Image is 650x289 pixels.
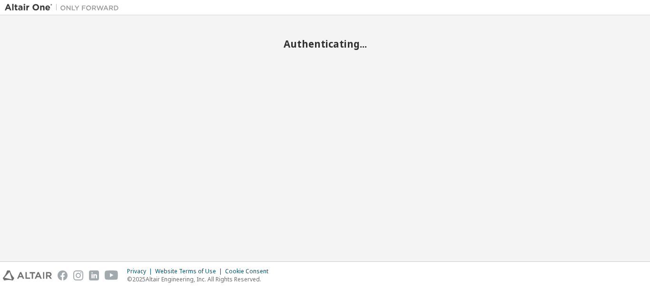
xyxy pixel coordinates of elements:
img: facebook.svg [58,270,68,280]
img: altair_logo.svg [3,270,52,280]
div: Website Terms of Use [155,268,225,275]
img: Altair One [5,3,124,12]
h2: Authenticating... [5,38,645,50]
div: Privacy [127,268,155,275]
div: Cookie Consent [225,268,274,275]
img: youtube.svg [105,270,118,280]
img: linkedin.svg [89,270,99,280]
p: © 2025 Altair Engineering, Inc. All Rights Reserved. [127,275,274,283]
img: instagram.svg [73,270,83,280]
